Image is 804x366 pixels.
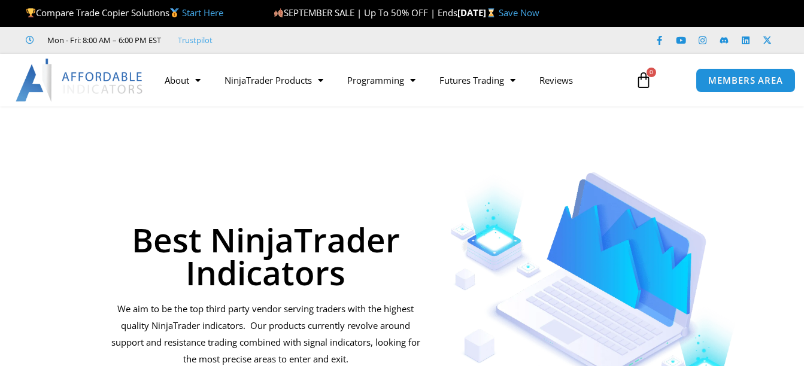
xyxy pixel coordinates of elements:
a: Start Here [182,7,223,19]
span: MEMBERS AREA [708,76,783,85]
a: About [153,66,213,94]
img: 🍂 [274,8,283,17]
a: Save Now [499,7,539,19]
nav: Menu [153,66,627,94]
img: LogoAI | Affordable Indicators – NinjaTrader [16,59,144,102]
a: Futures Trading [427,66,527,94]
img: 🥇 [170,8,179,17]
a: Reviews [527,66,585,94]
a: Programming [335,66,427,94]
a: Trustpilot [178,33,213,47]
a: NinjaTrader Products [213,66,335,94]
h1: Best NinjaTrader Indicators [111,223,420,289]
span: SEPTEMBER SALE | Up To 50% OFF | Ends [274,7,457,19]
span: 0 [647,68,656,77]
a: MEMBERS AREA [696,68,796,93]
a: 0 [617,63,670,97]
img: 🏆 [26,8,35,17]
span: Compare Trade Copier Solutions [26,7,223,19]
img: ⌛ [487,8,496,17]
span: Mon - Fri: 8:00 AM – 6:00 PM EST [44,33,161,47]
strong: [DATE] [457,7,499,19]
